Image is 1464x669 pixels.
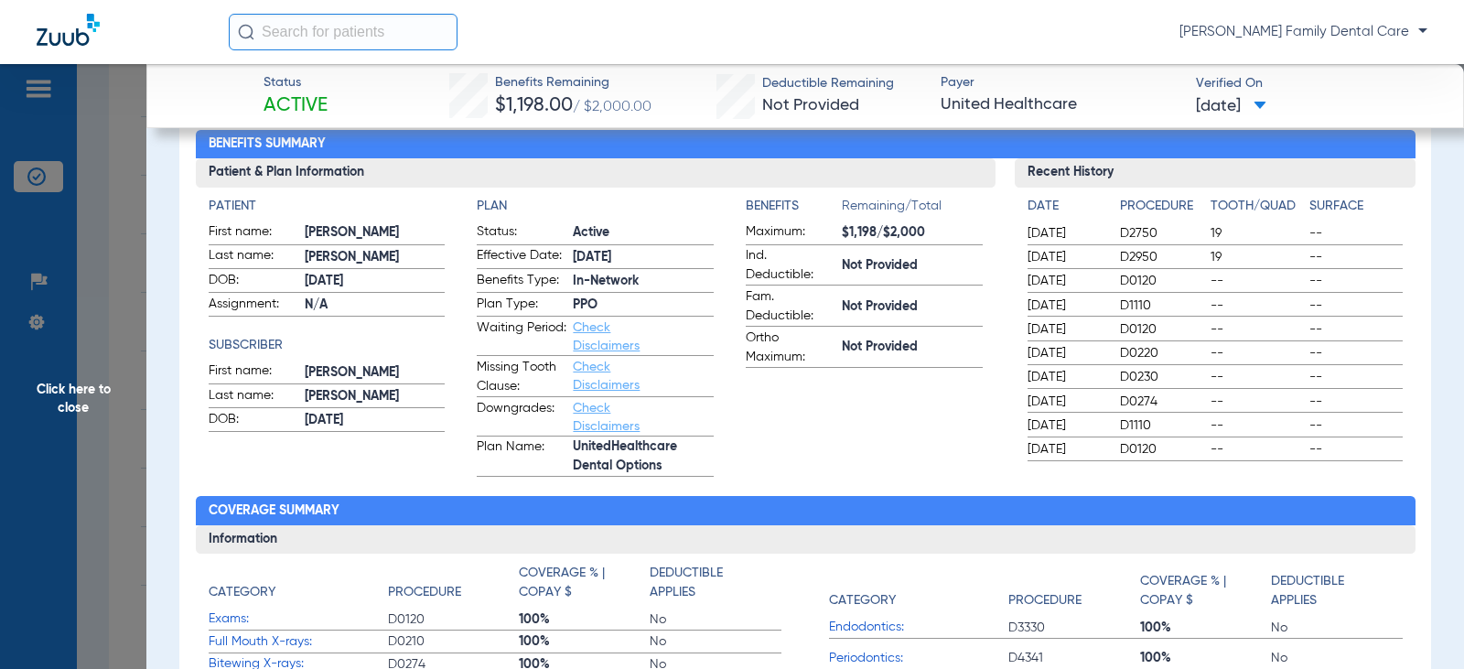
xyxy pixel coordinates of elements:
[1309,416,1402,435] span: --
[1028,297,1104,315] span: [DATE]
[519,564,640,602] h4: Coverage % | Copay $
[1120,297,1203,315] span: D1110
[264,93,328,119] span: Active
[1028,197,1104,222] app-breakdown-title: Date
[1140,649,1271,667] span: 100%
[842,197,983,222] span: Remaining/Total
[209,295,298,317] span: Assignment:
[1120,440,1203,459] span: D0120
[209,197,446,216] app-breakdown-title: Patient
[573,100,651,114] span: / $2,000.00
[209,271,298,293] span: DOB:
[495,96,573,115] span: $1,198.00
[1271,649,1402,667] span: No
[305,363,446,383] span: [PERSON_NAME]
[305,411,446,430] span: [DATE]
[1309,197,1402,222] app-breakdown-title: Surface
[746,222,835,244] span: Maximum:
[1120,272,1203,290] span: D0120
[650,564,771,602] h4: Deductible Applies
[746,197,842,222] app-breakdown-title: Benefits
[762,97,859,113] span: Not Provided
[477,399,566,436] span: Downgrades:
[573,223,714,243] span: Active
[1211,393,1303,411] span: --
[388,632,519,651] span: D0210
[1309,272,1402,290] span: --
[842,338,983,357] span: Not Provided
[1120,197,1203,216] h4: Procedure
[196,130,1416,159] h2: Benefits Summary
[209,222,298,244] span: First name:
[842,297,983,317] span: Not Provided
[305,272,446,291] span: [DATE]
[305,387,446,406] span: [PERSON_NAME]
[573,248,714,267] span: [DATE]
[1309,368,1402,386] span: --
[388,610,519,629] span: D0120
[238,24,254,40] img: Search Icon
[746,287,835,326] span: Fam. Deductible:
[762,74,894,93] span: Deductible Remaining
[519,564,650,609] app-breakdown-title: Coverage % | Copay $
[1196,95,1266,118] span: [DATE]
[1008,591,1082,610] h4: Procedure
[209,246,298,268] span: Last name:
[1140,572,1262,610] h4: Coverage % | Copay $
[1120,197,1203,222] app-breakdown-title: Procedure
[196,158,996,188] h3: Patient & Plan Information
[1028,320,1104,339] span: [DATE]
[573,272,714,291] span: In-Network
[477,437,566,476] span: Plan Name:
[1028,197,1104,216] h4: Date
[1211,272,1303,290] span: --
[842,256,983,275] span: Not Provided
[1028,248,1104,266] span: [DATE]
[305,248,446,267] span: [PERSON_NAME]
[1179,23,1427,41] span: [PERSON_NAME] Family Dental Care
[388,564,519,609] app-breakdown-title: Procedure
[229,14,457,50] input: Search for patients
[1211,297,1303,315] span: --
[1008,649,1139,667] span: D4341
[477,197,714,216] app-breakdown-title: Plan
[573,296,714,315] span: PPO
[842,223,983,243] span: $1,198/$2,000
[305,223,446,243] span: [PERSON_NAME]
[1211,248,1303,266] span: 19
[1271,572,1393,610] h4: Deductible Applies
[1211,344,1303,362] span: --
[1028,393,1104,411] span: [DATE]
[1211,440,1303,459] span: --
[829,649,1008,668] span: Periodontics:
[209,632,388,652] span: Full Mouth X-rays:
[1309,393,1402,411] span: --
[1211,320,1303,339] span: --
[573,402,640,433] a: Check Disclaimers
[1309,224,1402,243] span: --
[209,564,388,609] app-breakdown-title: Category
[209,410,298,432] span: DOB:
[1120,320,1203,339] span: D0120
[1196,74,1435,93] span: Verified On
[1211,197,1303,216] h4: Tooth/Quad
[1028,416,1104,435] span: [DATE]
[1120,224,1203,243] span: D2750
[1120,344,1203,362] span: D0220
[209,361,298,383] span: First name:
[1120,416,1203,435] span: D1110
[650,610,780,629] span: No
[1309,197,1402,216] h4: Surface
[519,632,650,651] span: 100%
[1309,440,1402,459] span: --
[1309,344,1402,362] span: --
[746,197,842,216] h4: Benefits
[477,358,566,396] span: Missing Tooth Clause:
[829,564,1008,617] app-breakdown-title: Category
[1008,564,1139,617] app-breakdown-title: Procedure
[941,93,1179,116] span: United Healthcare
[1140,564,1271,617] app-breakdown-title: Coverage % | Copay $
[196,525,1416,555] h3: Information
[1028,440,1104,459] span: [DATE]
[477,271,566,293] span: Benefits Type:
